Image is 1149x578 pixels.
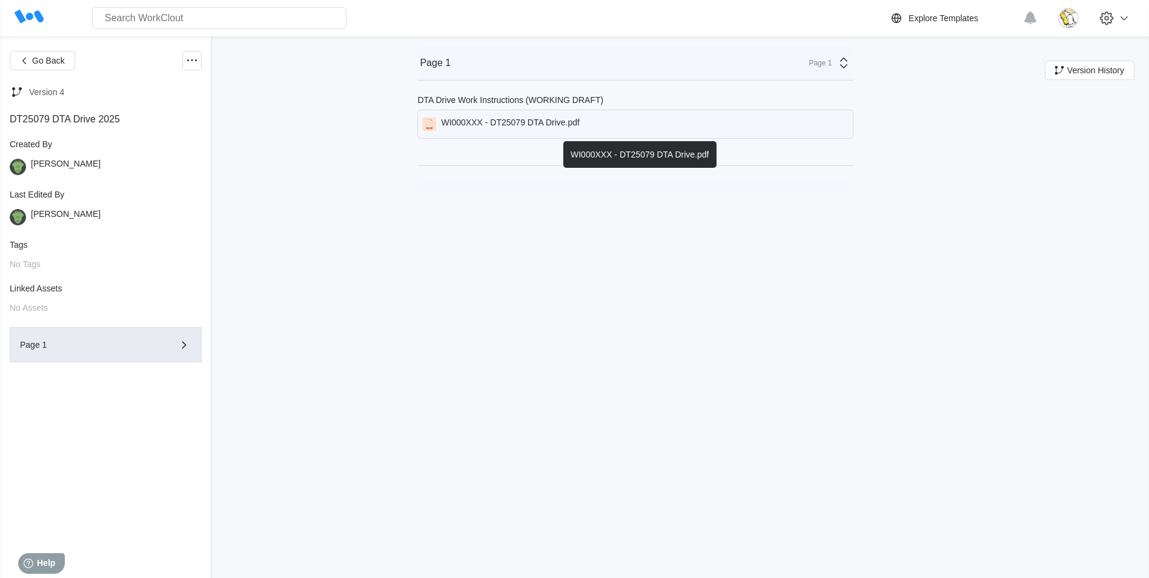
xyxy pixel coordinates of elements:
div: Tags [10,240,202,250]
div: Page 1 [801,59,832,67]
span: Version History [1067,66,1124,75]
div: DT25079 DTA Drive 2025 [10,114,202,125]
img: download.jpg [1058,8,1079,28]
div: [PERSON_NAME] [31,159,101,175]
div: DTA Drive Work Instructions (WORKING DRAFT) [417,95,603,105]
button: Version History [1045,61,1134,80]
img: gator.png [10,209,26,225]
img: gator.png [10,159,26,175]
div: Created By [10,139,202,149]
div: No Assets [10,303,202,313]
button: Go Back [10,51,75,70]
div: WI000XXX - DT25079 DTA Drive.pdf [441,118,580,131]
button: Page 1 [10,327,202,362]
a: Explore Templates [889,11,1017,25]
div: Page 1 [20,340,157,349]
div: [PERSON_NAME] [31,209,101,225]
div: No Tags [10,259,202,269]
span: Go Back [32,56,65,65]
input: Search WorkClout [92,7,346,29]
div: Last Edited By [10,190,202,199]
div: Version 4 [29,87,64,97]
div: Page 1 [420,58,451,68]
div: WI000XXX - DT25079 DTA Drive.pdf [563,141,717,168]
div: Linked Assets [10,284,202,293]
div: Explore Templates [909,13,978,23]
